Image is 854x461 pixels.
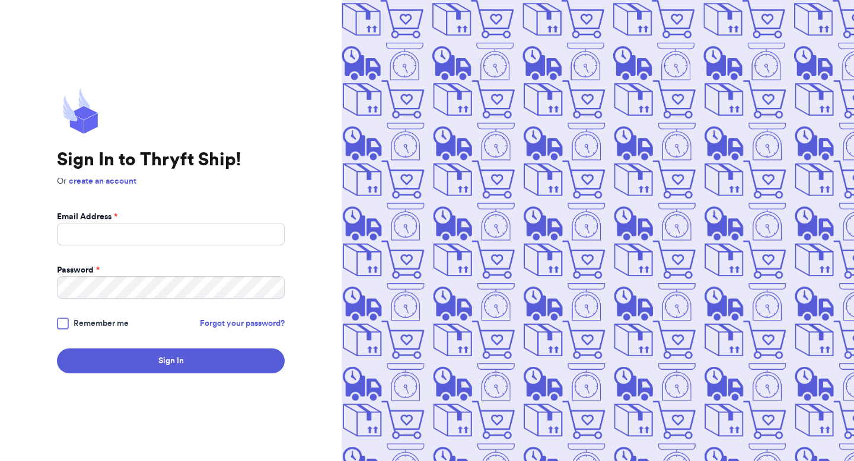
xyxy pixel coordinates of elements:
span: Remember me [74,318,129,329]
label: Email Address [57,211,117,223]
a: create an account [69,177,136,185]
h1: Sign In to Thryft Ship! [57,149,285,171]
button: Sign In [57,348,285,373]
a: Forgot your password? [200,318,285,329]
label: Password [57,264,100,276]
p: Or [57,175,285,187]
